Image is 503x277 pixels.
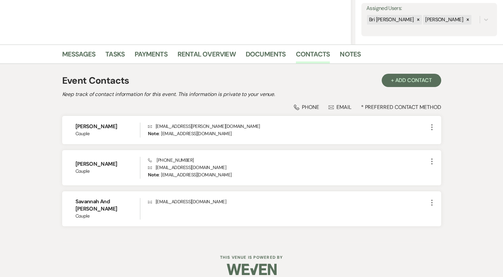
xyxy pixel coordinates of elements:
[62,74,129,88] h1: Event Contacts
[294,104,319,111] div: Phone
[382,74,441,87] button: + Add Contact
[75,213,140,220] span: Couple
[148,123,428,130] p: [EMAIL_ADDRESS][PERSON_NAME][DOMAIN_NAME]
[62,104,441,111] div: * Preferred Contact Method
[148,172,159,178] strong: Note:
[75,198,140,213] h6: Savannah And [PERSON_NAME]
[75,130,140,137] span: Couple
[62,49,96,63] a: Messages
[246,49,286,63] a: Documents
[75,168,140,175] span: Couple
[340,49,361,63] a: Notes
[135,49,168,63] a: Payments
[148,157,193,163] span: [PHONE_NUMBER]
[105,49,125,63] a: Tasks
[75,160,140,168] h6: [PERSON_NAME]
[62,90,441,98] h2: Keep track of contact information for this event. This information is private to your venue.
[148,131,159,137] strong: Note:
[148,198,428,205] p: [EMAIL_ADDRESS][DOMAIN_NAME]
[423,15,464,25] div: [PERSON_NAME]
[75,123,140,130] h6: [PERSON_NAME]
[148,130,231,137] p: [EMAIL_ADDRESS][DOMAIN_NAME]
[328,104,351,111] div: Email
[178,49,236,63] a: Rental Overview
[296,49,330,63] a: Contacts
[148,171,231,178] p: [EMAIL_ADDRESS][DOMAIN_NAME]
[148,164,428,171] p: [EMAIL_ADDRESS][DOMAIN_NAME]
[367,15,415,25] div: Bri [PERSON_NAME]
[366,4,492,13] label: Assigned Users:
